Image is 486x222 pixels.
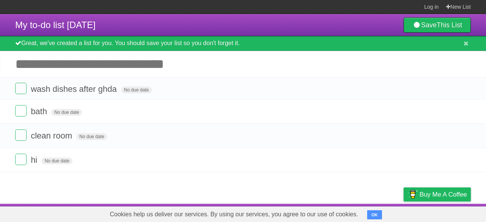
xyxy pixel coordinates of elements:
[15,154,27,165] label: Done
[121,87,152,93] span: No due date
[367,210,382,219] button: OK
[328,206,358,220] a: Developers
[15,83,27,94] label: Done
[51,109,82,116] span: No due date
[15,129,27,141] label: Done
[407,188,418,201] img: Buy me a coffee
[31,107,49,116] span: bath
[394,206,413,220] a: Privacy
[76,133,107,140] span: No due date
[31,155,39,165] span: hi
[420,188,467,201] span: Buy me a coffee
[31,84,118,94] span: wash dishes after ghda
[31,131,74,140] span: clean room
[368,206,385,220] a: Terms
[15,105,27,117] label: Done
[102,207,366,222] span: Cookies help us deliver our services. By using our services, you agree to our use of cookies.
[404,17,471,33] a: SaveThis List
[404,187,471,202] a: Buy me a coffee
[303,206,319,220] a: About
[41,157,72,164] span: No due date
[423,206,471,220] a: Suggest a feature
[437,21,462,29] b: This List
[15,20,96,30] span: My to-do list [DATE]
